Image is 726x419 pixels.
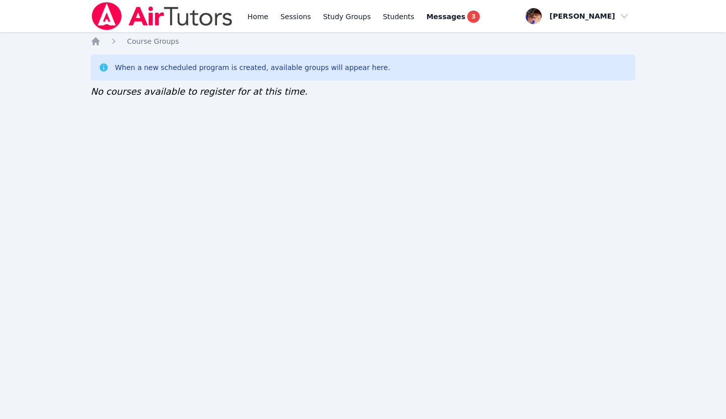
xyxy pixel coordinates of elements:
span: Course Groups [127,37,179,45]
nav: Breadcrumb [91,36,635,46]
span: Messages [426,12,465,22]
a: Course Groups [127,36,179,46]
img: Air Tutors [91,2,233,30]
span: 3 [467,11,479,23]
span: No courses available to register for at this time. [91,86,308,97]
div: When a new scheduled program is created, available groups will appear here. [115,62,390,73]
